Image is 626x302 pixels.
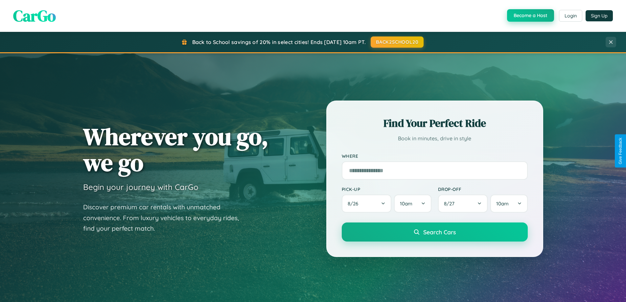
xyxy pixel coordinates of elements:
p: Discover premium car rentals with unmatched convenience. From luxury vehicles to everyday rides, ... [83,202,247,234]
span: 10am [400,200,412,207]
button: 10am [394,195,431,213]
span: CarGo [13,5,56,27]
span: 8 / 27 [444,200,458,207]
label: Where [342,153,528,159]
h1: Wherever you go, we go [83,124,268,175]
span: Search Cars [423,228,456,236]
span: 8 / 26 [348,200,361,207]
span: Back to School savings of 20% in select cities! Ends [DATE] 10am PT. [192,39,366,45]
label: Drop-off [438,186,528,192]
button: 10am [490,195,527,213]
button: Search Cars [342,222,528,242]
button: Login [559,10,582,22]
button: 8/26 [342,195,392,213]
h3: Begin your journey with CarGo [83,182,198,192]
button: Become a Host [507,9,554,22]
button: 8/27 [438,195,488,213]
button: BACK2SCHOOL20 [371,36,424,48]
button: Sign Up [586,10,613,21]
label: Pick-up [342,186,431,192]
h2: Find Your Perfect Ride [342,116,528,130]
p: Book in minutes, drive in style [342,134,528,143]
span: 10am [496,200,509,207]
div: Give Feedback [618,138,623,164]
